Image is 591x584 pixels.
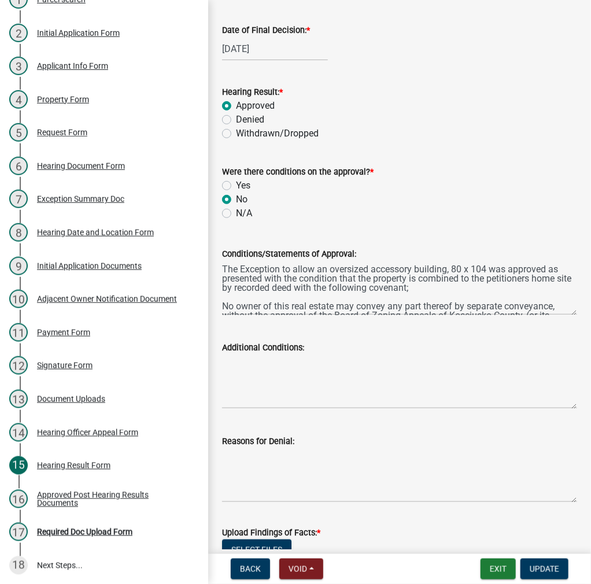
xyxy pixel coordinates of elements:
div: 17 [9,523,28,541]
div: 8 [9,223,28,242]
label: Date of Final Decision: [222,27,310,35]
div: Approved Post Hearing Results Documents [37,491,190,507]
div: Adjacent Owner Notification Document [37,295,177,303]
div: 2 [9,24,28,42]
input: mm/dd/yyyy [222,37,328,61]
div: 4 [9,90,28,109]
label: Withdrawn/Dropped [236,127,319,141]
label: Reasons for Denial: [222,438,294,446]
div: Request Form [37,128,87,136]
span: Void [289,564,307,574]
div: 3 [9,57,28,75]
div: Applicant Info Form [37,62,108,70]
div: 7 [9,190,28,208]
label: Were there conditions on the approval? [222,168,374,176]
span: Update [530,564,559,574]
div: Document Uploads [37,395,105,403]
div: 9 [9,257,28,275]
div: Payment Form [37,328,90,337]
div: Hearing Document Form [37,162,125,170]
button: Update [520,559,568,579]
label: Hearing Result: [222,88,283,97]
label: Denied [236,113,264,127]
label: Approved [236,99,275,113]
div: Signature Form [37,361,93,369]
button: Back [231,559,270,579]
div: Property Form [37,95,89,104]
div: 18 [9,556,28,575]
div: 10 [9,290,28,308]
div: Required Doc Upload Form [37,528,132,536]
div: 14 [9,423,28,442]
div: 11 [9,323,28,342]
div: 6 [9,157,28,175]
div: 15 [9,456,28,475]
div: Initial Application Documents [37,262,142,270]
div: Hearing Officer Appeal Form [37,428,138,437]
div: Hearing Result Form [37,461,110,470]
button: Exit [481,559,516,579]
div: Initial Application Form [37,29,120,37]
div: Exception Summary Doc [37,195,124,203]
div: 12 [9,356,28,375]
label: Upload Findings of Facts: [222,529,320,537]
div: 5 [9,123,28,142]
label: No [236,193,248,206]
label: Yes [236,179,250,193]
button: Select files [222,539,291,560]
button: Void [279,559,323,579]
div: 16 [9,490,28,508]
label: Additional Conditions: [222,344,304,352]
div: 13 [9,390,28,408]
label: N/A [236,206,252,220]
span: Back [240,564,261,574]
div: Hearing Date and Location Form [37,228,154,236]
label: Conditions/Statements of Approval: [222,250,356,258]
